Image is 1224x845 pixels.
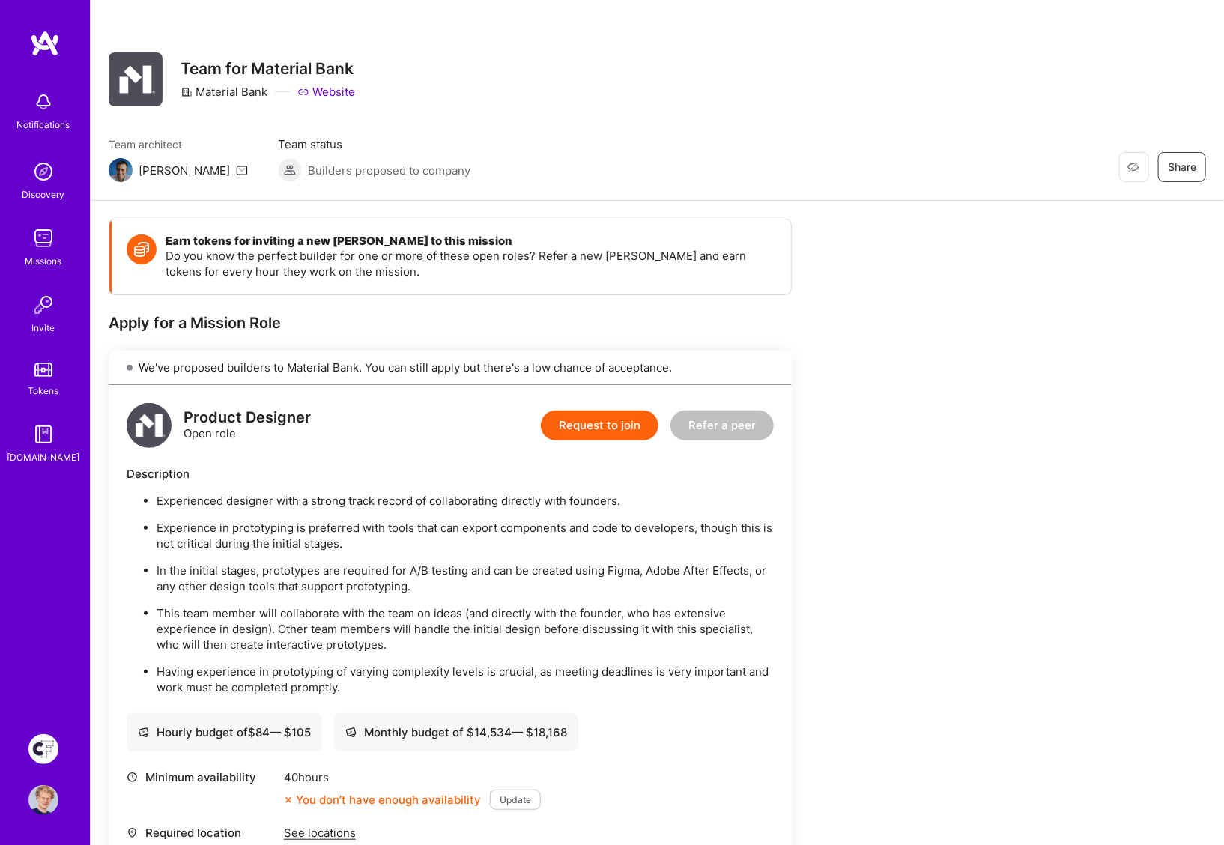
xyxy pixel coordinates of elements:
[138,724,311,740] div: Hourly budget of $ 84 — $ 105
[28,290,58,320] img: Invite
[127,466,774,482] div: Description
[28,87,58,117] img: bell
[28,785,58,815] img: User Avatar
[127,403,172,448] img: logo
[541,411,658,440] button: Request to join
[157,605,774,652] p: This team member will collaborate with the team on ideas (and directly with the founder, who has ...
[284,825,469,841] div: See locations
[181,84,267,100] div: Material Bank
[28,157,58,187] img: discovery
[127,769,276,785] div: Minimum availability
[1168,160,1196,175] span: Share
[157,493,774,509] p: Experienced designer with a strong track record of collaborating directly with founders.
[25,734,62,764] a: Creative Fabrica Project Team
[236,164,248,176] i: icon Mail
[139,163,230,178] div: [PERSON_NAME]
[490,790,541,810] button: Update
[284,769,541,785] div: 40 hours
[28,734,58,764] img: Creative Fabrica Project Team
[28,223,58,253] img: teamwork
[17,117,70,133] div: Notifications
[278,158,302,182] img: Builders proposed to company
[25,785,62,815] a: User Avatar
[297,84,355,100] a: Website
[32,320,55,336] div: Invite
[109,313,792,333] div: Apply for a Mission Role
[278,136,470,152] span: Team status
[28,383,59,399] div: Tokens
[30,30,60,57] img: logo
[670,411,774,440] button: Refer a peer
[1127,161,1139,173] i: icon EyeClosed
[127,825,276,841] div: Required location
[7,449,80,465] div: [DOMAIN_NAME]
[308,163,470,178] span: Builders proposed to company
[284,792,481,808] div: You don’t have enough availability
[181,86,193,98] i: icon CompanyGray
[284,796,293,805] i: icon CloseOrange
[166,234,776,248] h4: Earn tokens for inviting a new [PERSON_NAME] to this mission
[127,234,157,264] img: Token icon
[127,827,138,838] i: icon Location
[184,410,311,441] div: Open role
[109,52,163,106] img: Company Logo
[184,410,311,425] div: Product Designer
[345,727,357,738] i: icon Cash
[25,253,62,269] div: Missions
[181,59,355,78] h3: Team for Material Bank
[157,563,774,594] p: In the initial stages, prototypes are required for A/B testing and can be created using Figma, Ad...
[166,248,776,279] p: Do you know the perfect builder for one or more of these open roles? Refer a new [PERSON_NAME] an...
[22,187,65,202] div: Discovery
[1158,152,1206,182] button: Share
[157,664,774,695] p: Having experience in prototyping of varying complexity levels is crucial, as meeting deadlines is...
[157,520,774,551] p: Experience in prototyping is preferred with tools that can export components and code to develope...
[345,724,567,740] div: Monthly budget of $ 14,534 — $ 18,168
[109,136,248,152] span: Team architect
[109,158,133,182] img: Team Architect
[127,772,138,783] i: icon Clock
[138,727,149,738] i: icon Cash
[28,420,58,449] img: guide book
[34,363,52,377] img: tokens
[109,351,792,385] div: We've proposed builders to Material Bank. You can still apply but there's a low chance of accepta...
